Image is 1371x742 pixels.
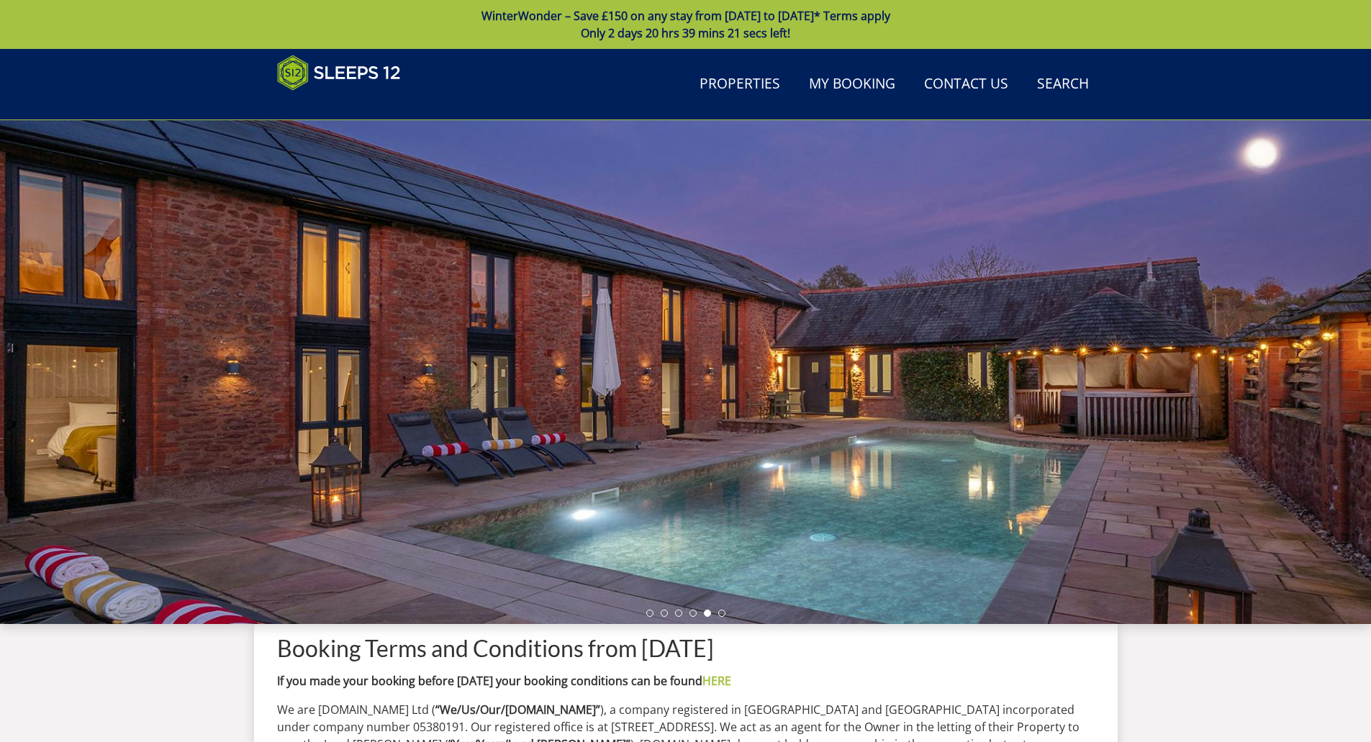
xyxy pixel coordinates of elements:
[803,68,901,101] a: My Booking
[702,673,731,689] a: HERE
[694,68,786,101] a: Properties
[1031,68,1095,101] a: Search
[581,25,790,41] span: Only 2 days 20 hrs 39 mins 21 secs left!
[277,55,401,91] img: Sleeps 12
[918,68,1014,101] a: Contact Us
[277,635,1095,661] h1: Booking Terms and Conditions from [DATE]
[435,702,600,718] strong: “We/Us/Our/[DOMAIN_NAME]”
[277,673,731,689] strong: If you made your booking before [DATE] your booking conditions can be found
[270,99,421,112] iframe: Customer reviews powered by Trustpilot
